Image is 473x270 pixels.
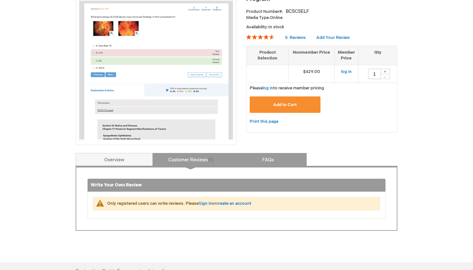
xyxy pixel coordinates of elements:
span: Add to Cart [273,102,297,107]
th: Qty [358,46,397,65]
strong: Media Type: [246,15,270,20]
span: Reviews [290,35,306,40]
a: Overview [76,153,153,166]
div: 92% [246,34,274,40]
a: create an account [216,201,251,206]
span: 5 [285,35,288,40]
a: log in [263,85,273,91]
p: Availability: [246,24,397,30]
a: Add Your Review [316,35,350,40]
a: FAQs [229,153,307,166]
strong: Product Number [246,9,283,14]
input: Qty [368,69,381,79]
div: Only registered users can write reviews. Please or [107,201,374,207]
a: 5 Reviews [285,35,307,40]
td: $429.00 [289,65,335,83]
span: 5 [208,157,214,163]
th: Member Price [334,46,358,65]
th: Product Selection [246,46,289,65]
span: Please to receive member pricing [250,85,324,91]
a: Customer Reviews5 [153,153,230,166]
a: Print this page [250,118,278,126]
span: In stock [268,24,284,30]
div: + [380,69,390,74]
a: Sign in [199,201,212,206]
a: log in [341,69,352,74]
button: Add to Cart [250,96,320,113]
p: Online [246,15,397,21]
div: - [380,74,390,79]
th: Nonmember Price [289,46,335,65]
div: BCSCSELF [286,8,309,15]
strong: Write Your Own Review [91,182,142,188]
